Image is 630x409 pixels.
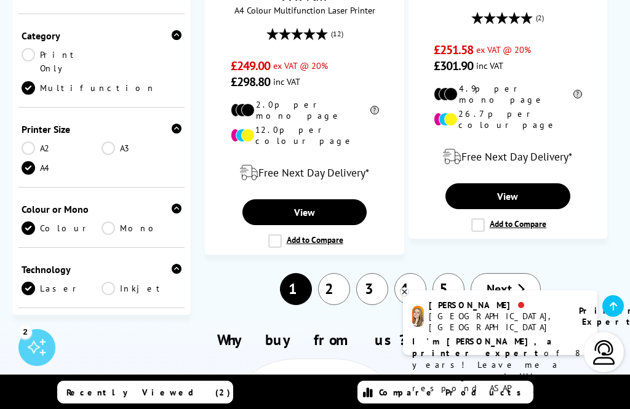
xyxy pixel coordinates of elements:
a: Multifunction [22,81,156,95]
a: Compare Products [357,381,533,403]
span: (12) [331,22,343,46]
a: Inkjet [102,282,181,295]
li: 2.0p per mono page [231,99,379,121]
span: £301.90 [434,58,474,74]
div: 2 [18,325,32,338]
div: Category [22,30,181,42]
label: Add to Compare [268,234,343,248]
li: 12.0p per colour page [231,124,379,146]
a: 2 [318,273,350,305]
img: amy-livechat.png [412,306,424,327]
h2: Why buy from us? [19,330,612,349]
span: (2) [536,6,544,30]
a: Recently Viewed (2) [57,381,233,403]
div: Technology [22,263,181,276]
a: Colour [22,221,102,235]
span: inc VAT [476,60,503,71]
div: [PERSON_NAME] [429,300,564,311]
img: user-headset-light.svg [592,340,616,365]
a: 5 [433,273,465,305]
div: modal_delivery [415,140,601,174]
a: A4 [22,161,102,175]
span: ex VAT @ 20% [476,44,531,55]
a: Next [471,273,541,305]
div: Colour or Mono [22,203,181,215]
a: A3 [102,141,181,155]
span: inc VAT [273,76,300,87]
a: 3 [356,273,388,305]
a: Mono [102,221,181,235]
span: Next [487,281,512,297]
span: £249.00 [231,58,271,74]
label: Add to Compare [471,218,546,232]
a: View [242,199,367,225]
span: A4 Colour Multifunction Laser Printer [212,4,397,16]
p: of 8 years! Leave me a message and I'll respond ASAP [412,336,588,394]
li: 4.9p per mono page [434,83,582,105]
div: [GEOGRAPHIC_DATA], [GEOGRAPHIC_DATA] [429,311,564,333]
b: I'm [PERSON_NAME], a printer expert [412,336,556,359]
span: Compare Products [379,387,528,398]
span: Recently Viewed (2) [66,387,231,398]
div: Printer Size [22,123,181,135]
span: £251.58 [434,42,474,58]
li: 26.7p per colour page [434,108,582,130]
span: £298.80 [231,74,271,90]
span: ex VAT @ 20% [273,60,328,71]
a: A2 [22,141,102,155]
div: modal_delivery [212,156,397,190]
a: View [445,183,570,209]
a: 4 [394,273,426,305]
a: Print Only [22,48,102,75]
a: Laser [22,282,102,295]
